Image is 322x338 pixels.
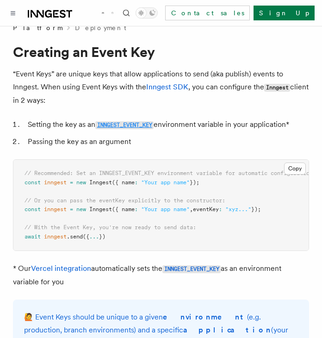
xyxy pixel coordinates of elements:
span: }) [99,233,105,240]
span: ({ [83,233,89,240]
span: "xyz..." [225,206,251,213]
code: INNGEST_EVENT_KEY [162,265,221,273]
a: Sign Up [254,6,315,20]
li: Setting the key as an environment variable in your application* [25,118,309,131]
span: }); [190,179,199,186]
span: eventKey [193,206,219,213]
span: inngest [44,179,67,186]
span: ... [89,233,99,240]
span: ({ name [112,206,135,213]
button: Toggle navigation [7,7,19,19]
li: Passing the key as an argument [25,135,309,148]
span: // Or you can pass the eventKey explicitly to the constructor: [25,197,225,204]
a: Deployment [75,23,126,32]
span: "Your app name" [141,179,190,186]
button: Toggle dark mode [136,7,158,19]
span: ({ name [112,179,135,186]
span: await [25,233,41,240]
span: = [70,179,73,186]
strong: application [183,325,271,334]
span: = [70,206,73,213]
span: "Your app name" [141,206,190,213]
span: : [219,206,222,213]
h1: Creating an Event Key [13,44,309,60]
span: : [135,179,138,186]
span: , [190,206,193,213]
button: Copy [284,163,306,175]
span: // Recommended: Set an INNGEST_EVENT_KEY environment variable for automatic configuration: [25,170,316,176]
span: Platform [13,23,62,32]
span: const [25,206,41,213]
code: INNGEST_EVENT_KEY [95,121,154,129]
p: “Event Keys” are unique keys that allow applications to send (aka publish) events to Inngest. Whe... [13,68,309,107]
strong: environment [163,313,247,321]
span: Inngest [89,179,112,186]
span: inngest [44,206,67,213]
a: INNGEST_EVENT_KEY [95,120,154,129]
span: .send [67,233,83,240]
a: Contact sales [165,6,250,20]
a: Vercel integration [31,264,91,273]
span: const [25,179,41,186]
span: new [76,206,86,213]
span: new [76,179,86,186]
span: // With the Event Key, you're now ready to send data: [25,224,196,231]
span: }); [251,206,261,213]
span: Inngest [89,206,112,213]
span: : [135,206,138,213]
p: * Our automatically sets the as an environment variable for you [13,262,309,288]
span: inngest [44,233,67,240]
a: Inngest SDK [146,82,188,91]
button: Find something... [121,7,132,19]
code: Inngest [264,84,290,92]
a: INNGEST_EVENT_KEY [162,264,221,273]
